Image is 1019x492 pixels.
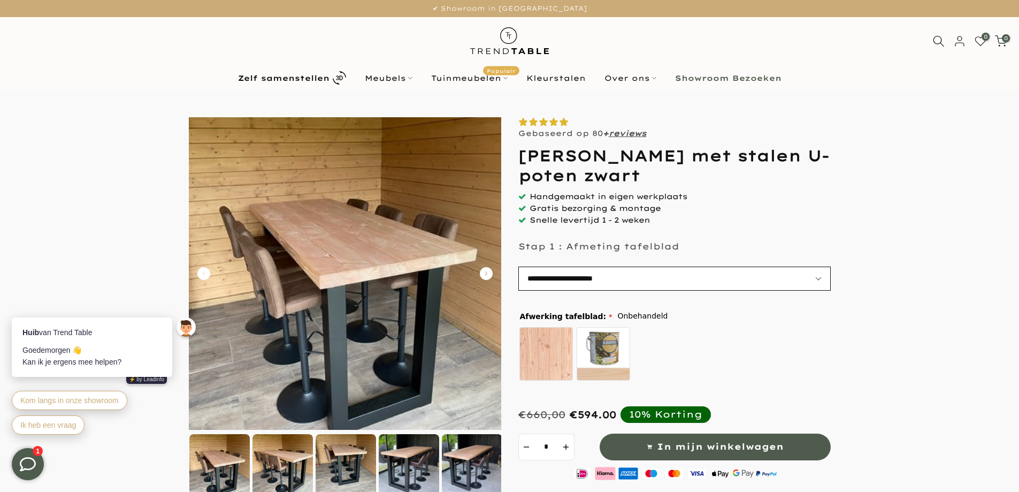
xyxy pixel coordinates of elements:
span: Handgemaakt in eigen werkplaats [530,192,687,201]
img: Douglas bartafel met stalen U-poten zwart [189,117,501,430]
span: 0 [982,33,990,41]
b: Zelf samenstellen [238,74,330,82]
span: Populair [483,66,519,75]
span: €594.00 [570,408,616,421]
button: Carousel Next Arrow [480,267,493,280]
h1: [PERSON_NAME] met stalen U-poten zwart [518,146,831,185]
button: decrement [518,434,534,460]
span: Afwerking tafelblad: [520,313,612,320]
button: increment [558,434,574,460]
a: Meubels [355,72,422,85]
a: TuinmeubelenPopulair [422,72,517,85]
b: Showroom Bezoeken [675,74,782,82]
input: Quantity [534,434,558,460]
a: 0 [975,35,986,47]
img: trend-table [463,17,556,65]
a: 0 [995,35,1007,47]
button: In mijn winkelwagen [600,434,831,460]
span: In mijn winkelwagen [657,439,784,455]
a: Over ons [595,72,665,85]
a: Zelf samenstellen [228,69,355,87]
a: Kleurstalen [517,72,595,85]
span: 0 [1002,34,1010,42]
p: ✔ Showroom in [GEOGRAPHIC_DATA] [13,3,1006,14]
p: Stap 1 : Afmeting tafelblad [518,241,679,252]
iframe: bot-iframe [1,265,210,448]
a: Showroom Bezoeken [665,72,791,85]
a: reviews [609,128,647,138]
div: 10% Korting [629,408,702,420]
span: Onbehandeld [617,309,668,323]
iframe: toggle-frame [1,437,55,491]
div: €660,00 [518,408,565,421]
span: Gratis bezorging & montage [530,203,661,213]
p: Gebaseerd op 80 [518,128,647,138]
select: autocomplete="off" [518,267,831,291]
strong: + [603,128,609,138]
span: Snelle levertijd 1 - 2 weken [530,215,650,225]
